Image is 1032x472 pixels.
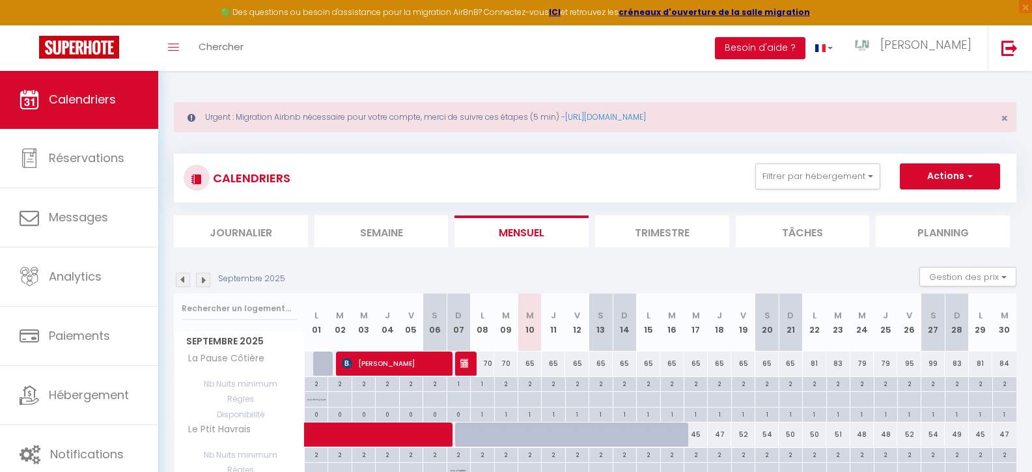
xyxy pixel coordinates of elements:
[992,423,1016,447] div: 47
[174,377,304,391] span: Nb Nuits minimum
[684,377,707,389] div: 2
[755,408,778,420] div: 1
[850,294,874,352] th: 24
[455,309,462,322] abbr: D
[715,37,805,59] button: Besoin d'aide ?
[803,377,826,389] div: 2
[176,423,254,437] span: Le Ptit Havrais
[613,448,636,460] div: 2
[189,25,253,71] a: Chercher
[969,377,992,389] div: 2
[897,423,921,447] div: 52
[174,215,308,247] li: Journalier
[352,377,375,389] div: 2
[834,309,842,322] abbr: M
[755,294,779,352] th: 20
[199,40,244,53] span: Chercher
[826,352,850,376] div: 83
[595,215,729,247] li: Trimestre
[176,352,268,366] span: La Pause Côtière
[589,352,613,376] div: 65
[447,408,470,420] div: 0
[898,377,921,389] div: 2
[174,332,304,351] span: Septembre 2025
[342,351,443,376] span: [PERSON_NAME]
[813,309,816,322] abbr: L
[495,448,518,460] div: 2
[50,446,124,462] span: Notifications
[660,352,684,376] div: 65
[992,294,1016,352] th: 30
[692,309,700,322] abbr: M
[49,150,124,166] span: Réservations
[49,91,116,107] span: Calendriers
[661,408,684,420] div: 1
[661,377,684,389] div: 2
[708,352,731,376] div: 65
[787,309,794,322] abbr: D
[827,448,850,460] div: 2
[755,352,779,376] div: 65
[876,215,1010,247] li: Planning
[542,377,565,389] div: 2
[779,377,802,389] div: 2
[637,408,660,420] div: 1
[755,163,880,189] button: Filtrer par hébergement
[210,163,290,193] h3: CALENDRIERS
[518,408,541,420] div: 1
[447,294,470,352] th: 07
[708,294,731,352] th: 18
[969,423,992,447] div: 45
[779,408,802,420] div: 1
[717,309,722,322] abbr: J
[385,309,390,322] abbr: J
[850,377,873,389] div: 2
[779,448,802,460] div: 2
[542,294,565,352] th: 11
[565,352,589,376] div: 65
[945,352,968,376] div: 83
[174,102,1016,132] div: Urgent : Migration Airbnb nécessaire pour votre compte, merci de suivre ces étapes (5 min) -
[518,377,541,389] div: 2
[328,448,351,460] div: 2
[423,377,446,389] div: 2
[336,309,344,322] abbr: M
[502,309,510,322] abbr: M
[454,215,589,247] li: Mensuel
[542,408,565,420] div: 1
[732,448,755,460] div: 2
[803,408,826,420] div: 1
[1001,113,1008,124] button: Close
[755,448,778,460] div: 2
[307,392,326,404] p: No ch in/out
[874,448,897,460] div: 2
[49,268,102,285] span: Analytics
[708,408,731,420] div: 1
[328,294,352,352] th: 02
[565,294,589,352] th: 12
[39,36,119,59] img: Super Booking
[305,448,328,460] div: 2
[740,309,746,322] abbr: V
[736,215,870,247] li: Tâches
[174,448,304,462] span: Nb Nuits minimum
[731,423,755,447] div: 52
[49,209,108,225] span: Messages
[574,309,580,322] abbr: V
[897,352,921,376] div: 95
[1001,309,1009,322] abbr: M
[400,448,423,460] div: 2
[174,392,304,406] span: Règles
[921,294,945,352] th: 27
[551,309,556,322] abbr: J
[637,377,660,389] div: 2
[684,408,707,420] div: 1
[518,294,541,352] th: 10
[305,294,328,352] th: 01
[598,309,604,322] abbr: S
[447,448,470,460] div: 2
[898,448,921,460] div: 2
[900,163,1000,189] button: Actions
[589,408,612,420] div: 1
[1001,110,1008,126] span: ×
